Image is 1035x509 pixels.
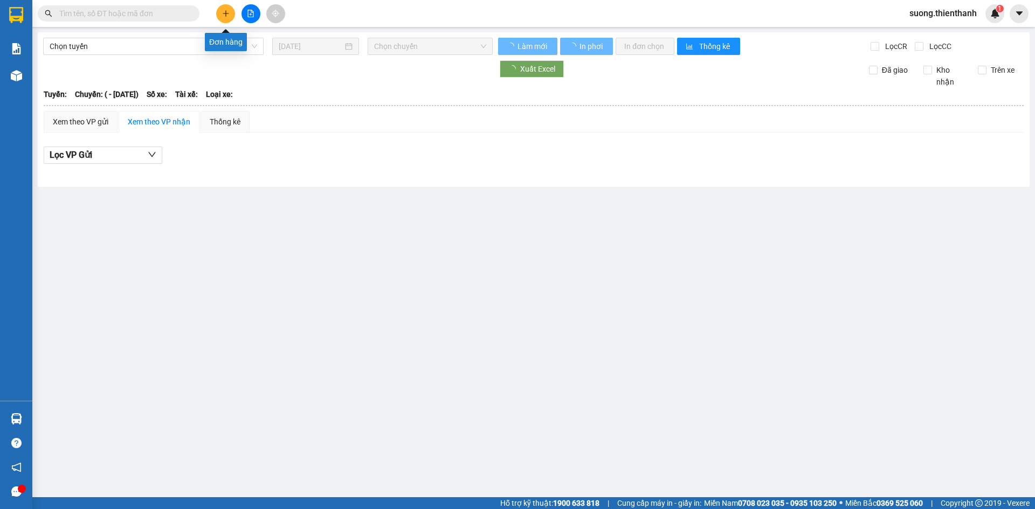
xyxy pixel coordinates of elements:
[210,116,240,128] div: Thống kê
[59,8,187,19] input: Tìm tên, số ĐT hoặc mã đơn
[11,486,22,497] span: message
[738,499,837,507] strong: 0708 023 035 - 0935 103 250
[704,497,837,509] span: Miền Nam
[44,147,162,164] button: Lọc VP Gửi
[677,38,740,55] button: bar-chartThống kê
[1015,9,1024,18] span: caret-down
[998,5,1002,12] span: 1
[374,38,486,54] span: Chọn chuyến
[53,116,108,128] div: Xem theo VP gửi
[206,88,233,100] span: Loại xe:
[241,4,260,23] button: file-add
[932,64,970,88] span: Kho nhận
[11,438,22,448] span: question-circle
[279,40,343,52] input: 15/09/2025
[560,38,613,55] button: In phơi
[616,38,674,55] button: In đơn chọn
[11,70,22,81] img: warehouse-icon
[901,6,985,20] span: suong.thienthanh
[1010,4,1029,23] button: caret-down
[216,4,235,23] button: plus
[9,7,23,23] img: logo-vxr
[500,497,599,509] span: Hỗ trợ kỹ thuật:
[617,497,701,509] span: Cung cấp máy in - giấy in:
[839,501,843,505] span: ⚪️
[553,499,599,507] strong: 1900 633 818
[147,88,167,100] span: Số xe:
[11,413,22,424] img: warehouse-icon
[931,497,933,509] span: |
[507,43,516,50] span: loading
[11,462,22,472] span: notification
[877,499,923,507] strong: 0369 525 060
[925,40,953,52] span: Lọc CC
[272,10,279,17] span: aim
[569,43,578,50] span: loading
[75,88,139,100] span: Chuyến: ( - [DATE])
[148,150,156,159] span: down
[990,9,1000,18] img: icon-new-feature
[975,499,983,507] span: copyright
[686,43,695,51] span: bar-chart
[608,497,609,509] span: |
[11,43,22,54] img: solution-icon
[44,90,67,99] b: Tuyến:
[498,38,557,55] button: Làm mới
[878,64,912,76] span: Đã giao
[881,40,909,52] span: Lọc CR
[45,10,52,17] span: search
[222,10,230,17] span: plus
[579,40,604,52] span: In phơi
[175,88,198,100] span: Tài xế:
[500,60,564,78] button: Xuất Excel
[845,497,923,509] span: Miền Bắc
[50,148,92,162] span: Lọc VP Gửi
[996,5,1004,12] sup: 1
[699,40,732,52] span: Thống kê
[128,116,190,128] div: Xem theo VP nhận
[986,64,1019,76] span: Trên xe
[266,4,285,23] button: aim
[517,40,549,52] span: Làm mới
[50,38,257,54] span: Chọn tuyến
[247,10,254,17] span: file-add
